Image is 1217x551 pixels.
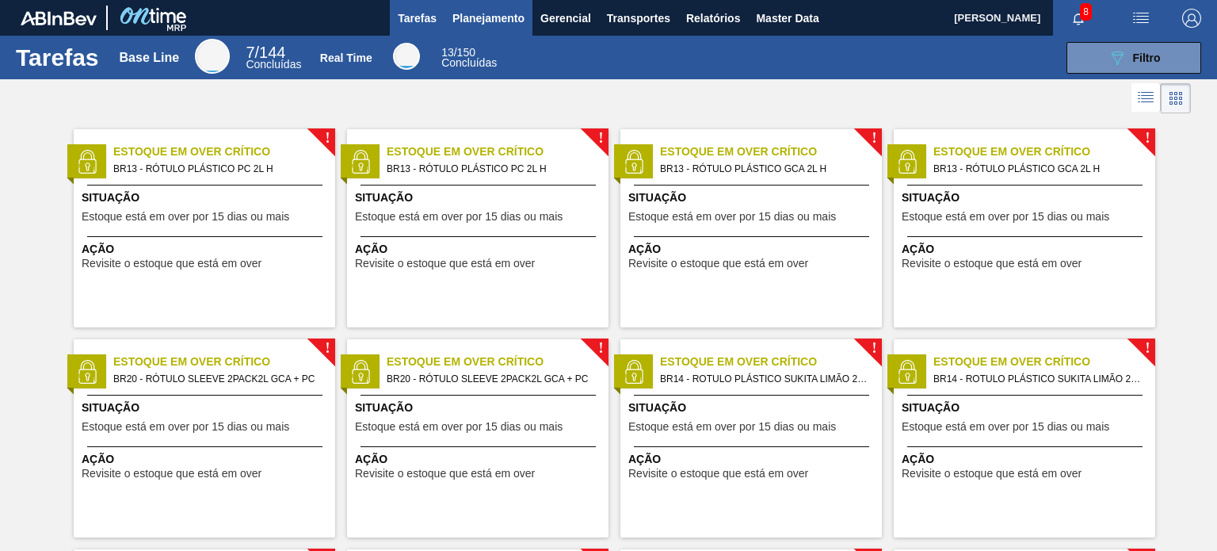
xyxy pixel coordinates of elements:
img: status [622,150,646,174]
span: Revisite o estoque que está em over [628,468,808,480]
img: status [349,360,372,384]
span: Situação [82,189,331,206]
span: Ação [355,451,605,468]
h1: Tarefas [16,48,99,67]
span: BR13 - RÓTULO PLÁSTICO PC 2L H [113,160,322,178]
span: Situação [628,189,878,206]
img: status [75,360,99,384]
span: 8 [1080,3,1092,21]
span: Situação [902,400,1151,416]
span: Estoque está em over por 15 dias ou mais [355,211,563,223]
span: Filtro [1133,52,1161,64]
span: ! [872,132,876,144]
span: Revisite o estoque que está em over [355,258,535,270]
span: Situação [628,400,878,416]
span: Estoque está em over por 15 dias ou mais [902,421,1109,433]
span: Estoque em Over Crítico [933,354,1155,370]
span: ! [872,342,876,354]
span: Estoque em Over Crítico [660,143,882,160]
div: Visão em Lista [1131,83,1161,113]
span: BR14 - ROTULO PLÁSTICO SUKITA LIMÃO 2L AH [933,370,1143,388]
span: Estoque está em over por 15 dias ou mais [82,211,289,223]
span: Tarefas [398,9,437,28]
span: Ação [628,451,878,468]
span: Concluídas [246,58,301,71]
span: BR14 - ROTULO PLÁSTICO SUKITA LIMÃO 2L AH [660,370,869,388]
span: BR20 - RÓTULO SLEEVE 2PACK2L GCA + PC [387,370,596,388]
span: Situação [355,400,605,416]
img: status [895,360,919,384]
span: Estoque em Over Crítico [933,143,1155,160]
span: Revisite o estoque que está em over [902,468,1082,480]
span: ! [1145,132,1150,144]
div: Base Line [120,51,180,65]
span: ! [325,342,330,354]
img: TNhmsLtSVTkK8tSr43FrP2fwEKptu5GPRR3wAAAABJRU5ErkJggg== [21,11,97,25]
img: userActions [1131,9,1150,28]
span: Estoque em Over Crítico [113,143,335,160]
div: Base Line [195,39,230,74]
span: Ação [82,451,331,468]
span: BR13 - RÓTULO PLÁSTICO GCA 2L H [933,160,1143,178]
span: ! [598,342,603,354]
img: Logout [1182,9,1201,28]
span: Transportes [607,9,670,28]
span: Ação [902,241,1151,258]
span: Revisite o estoque que está em over [902,258,1082,270]
button: Notificações [1053,7,1104,29]
button: Filtro [1066,42,1201,74]
span: Relatórios [686,9,740,28]
span: Ação [902,451,1151,468]
span: Estoque está em over por 15 dias ou mais [355,421,563,433]
span: Revisite o estoque que está em over [82,468,261,480]
span: Situação [902,189,1151,206]
span: Revisite o estoque que está em over [82,258,261,270]
span: BR13 - RÓTULO PLÁSTICO PC 2L H [387,160,596,178]
span: BR13 - RÓTULO PLÁSTICO GCA 2L H [660,160,869,178]
span: Master Data [756,9,818,28]
span: ! [325,132,330,144]
span: Concluídas [441,56,497,69]
span: Ação [82,241,331,258]
span: ! [598,132,603,144]
span: BR20 - RÓTULO SLEEVE 2PACK2L GCA + PC [113,370,322,388]
img: status [75,150,99,174]
div: Real Time [320,52,372,64]
div: Visão em Cards [1161,83,1191,113]
span: Estoque em Over Crítico [387,143,608,160]
span: 7 [246,44,254,61]
span: Estoque em Over Crítico [387,354,608,370]
img: status [622,360,646,384]
span: Gerencial [540,9,591,28]
div: Base Line [246,46,301,70]
span: / 144 [246,44,285,61]
div: Real Time [393,43,420,70]
span: / 150 [441,46,475,59]
span: Ação [355,241,605,258]
img: status [895,150,919,174]
span: Estoque está em over por 15 dias ou mais [82,421,289,433]
span: 13 [441,46,454,59]
span: Situação [355,189,605,206]
div: Real Time [441,48,497,68]
span: Estoque em Over Crítico [660,354,882,370]
img: status [349,150,372,174]
span: Ação [628,241,878,258]
span: ! [1145,342,1150,354]
span: Estoque está em over por 15 dias ou mais [902,211,1109,223]
span: Estoque em Over Crítico [113,354,335,370]
span: Estoque está em over por 15 dias ou mais [628,211,836,223]
span: Estoque está em over por 15 dias ou mais [628,421,836,433]
span: Situação [82,400,331,416]
span: Revisite o estoque que está em over [628,258,808,270]
span: Revisite o estoque que está em over [355,468,535,480]
span: Planejamento [452,9,525,28]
